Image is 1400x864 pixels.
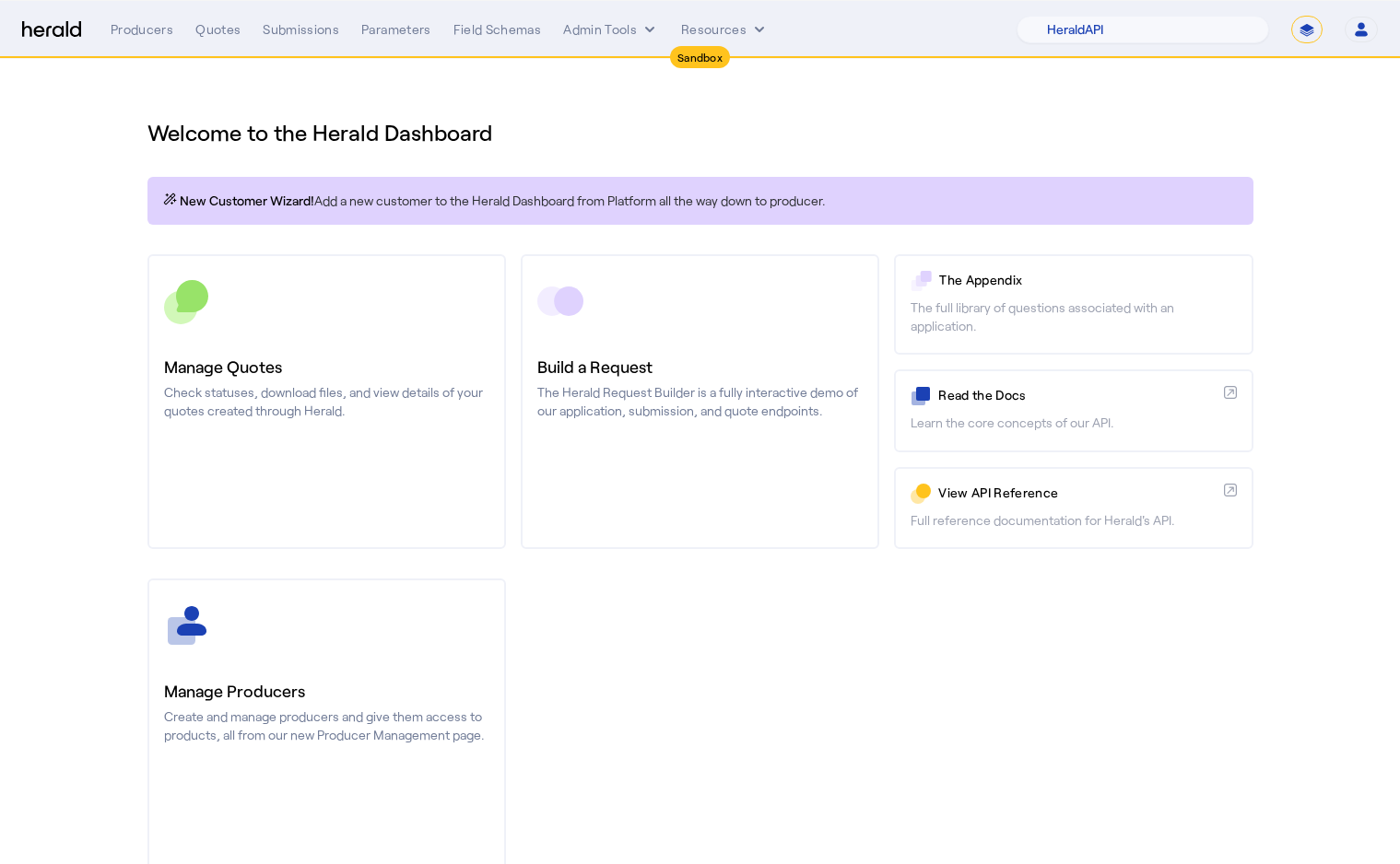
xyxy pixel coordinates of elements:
p: Read the Docs [938,386,1216,404]
a: View API ReferenceFull reference documentation for Herald's API. [894,467,1253,549]
h3: Build a Request [537,354,863,379]
p: Full reference documentation for Herald's API. [911,511,1236,530]
span: New Customer Wizard! [180,192,314,210]
div: Field Schemas [453,20,542,39]
a: The AppendixThe full library of questions associated with an application. [894,254,1253,355]
a: Build a RequestThe Herald Request Builder is a fully interactive demo of our application, submiss... [521,254,879,549]
p: The Appendix [939,271,1236,289]
div: Quotes [195,20,241,39]
button: internal dropdown menu [563,20,659,39]
h3: Manage Quotes [164,354,489,379]
p: The Herald Request Builder is a fully interactive demo of our application, submission, and quote ... [537,383,863,420]
p: Add a new customer to the Herald Dashboard from Platform all the way down to producer. [162,192,1239,210]
a: Read the DocsLearn the core concepts of our API. [894,369,1253,451]
p: View API Reference [938,484,1216,502]
p: Create and manage producers and give them access to products, all from our new Producer Managemen... [164,707,489,744]
div: Submissions [263,20,339,39]
a: Manage QuotesCheck statuses, download files, and view details of your quotes created through Herald. [147,254,506,549]
button: Resources dropdown menu [681,20,769,39]
div: Sandbox [670,46,730,68]
p: Learn the core concepts of our API. [911,414,1236,432]
div: Parameters [361,20,431,39]
h3: Manage Producers [164,678,489,704]
p: The full library of questions associated with an application. [911,298,1236,335]
p: Check statuses, download files, and view details of your quotes created through Herald. [164,383,489,420]
h1: Welcome to the Herald Dashboard [147,118,1253,147]
img: Herald Logo [22,21,81,39]
div: Producers [111,20,173,39]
